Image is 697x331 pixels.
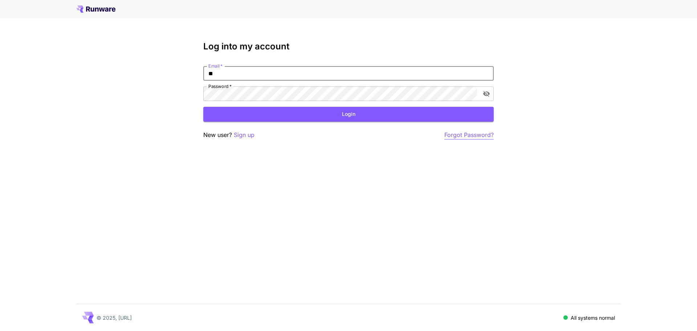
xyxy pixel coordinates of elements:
label: Password [208,83,232,89]
p: New user? [203,130,254,140]
button: toggle password visibility [480,87,493,100]
button: Login [203,107,494,122]
p: All systems normal [571,314,615,322]
label: Email [208,63,223,69]
h3: Log into my account [203,41,494,52]
button: Sign up [234,130,254,140]
button: Forgot Password? [444,130,494,140]
p: © 2025, [URL] [97,314,132,322]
